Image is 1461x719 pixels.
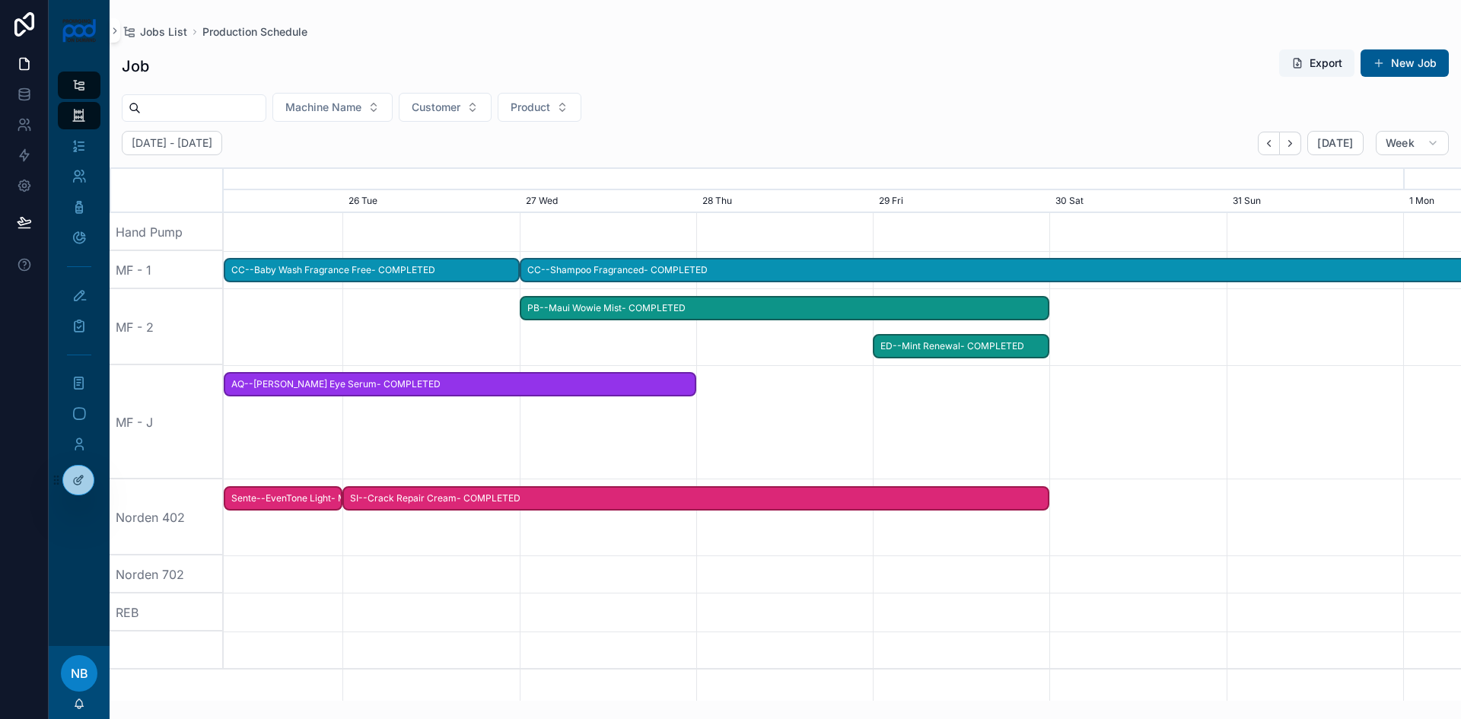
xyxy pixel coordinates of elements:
div: AQ--Dr Sturm Eye Serum- COMPLETED [224,372,696,397]
div: 27 Wed [520,190,696,213]
a: Production Schedule [202,24,307,40]
button: [DATE] [1307,131,1363,155]
img: App logo [62,18,97,43]
span: PB--Maui Wowie Mist- COMPLETED [521,296,1049,321]
button: Select Button [272,93,393,122]
span: SI--Crack Repair Cream- COMPLETED [344,486,1048,511]
div: ED--Mint Renewal- COMPLETED [873,334,1049,359]
div: Norden 402 [110,479,224,555]
div: MF - 1 [110,251,224,289]
div: 26 Tue [342,190,519,213]
div: 30 Sat [1049,190,1226,213]
button: Select Button [399,93,492,122]
div: MF - J [110,365,224,479]
a: Jobs List [122,24,187,40]
button: Week [1376,131,1449,155]
div: Norden 702 [110,555,224,593]
span: Customer [412,100,460,115]
span: Sente--EvenTone Light- Medium- COMPLETED [225,486,341,511]
span: Machine Name [285,100,361,115]
span: ED--Mint Renewal- COMPLETED [874,334,1048,359]
button: New Job [1361,49,1449,77]
span: CC--Baby Wash Fragrance Free- COMPLETED [225,258,518,283]
span: Jobs List [140,24,187,40]
button: Select Button [498,93,581,122]
span: Product [511,100,550,115]
span: Week [1386,136,1415,150]
div: Hand Pump [110,213,224,251]
div: 29 Fri [873,190,1049,213]
h1: Job [122,56,149,77]
div: PB--Maui Wowie Mist- COMPLETED [520,296,1050,321]
h2: [DATE] - [DATE] [132,135,212,151]
div: REB [110,593,224,632]
button: Export [1279,49,1354,77]
span: NB [71,664,88,682]
div: scrollable content [49,61,110,646]
div: CC--Baby Wash Fragrance Free- COMPLETED [224,258,520,283]
span: AQ--[PERSON_NAME] Eye Serum- COMPLETED [225,372,695,397]
span: [DATE] [1317,136,1353,150]
div: 28 Thu [696,190,873,213]
div: 31 Sun [1227,190,1403,213]
div: 25 Mon [166,190,342,213]
div: SI--Crack Repair Cream- COMPLETED [342,486,1049,511]
div: MF - 2 [110,289,224,365]
div: Sente--EvenTone Light- Medium- COMPLETED [224,486,342,511]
